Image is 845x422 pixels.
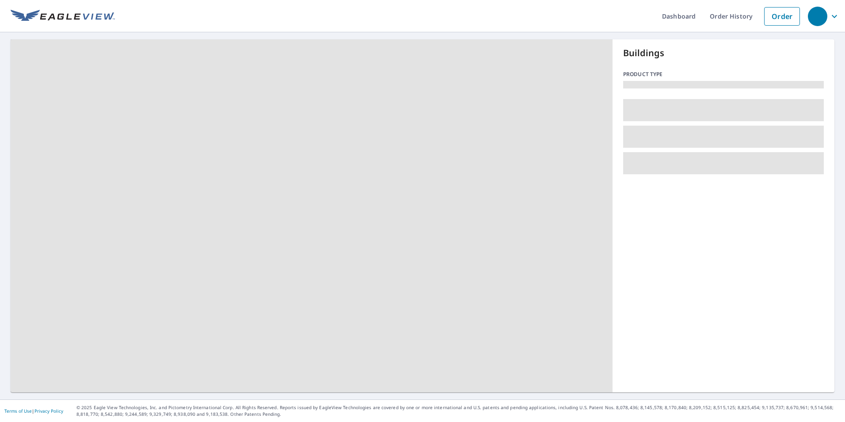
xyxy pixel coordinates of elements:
img: EV Logo [11,10,115,23]
p: Product type [623,70,824,78]
p: Buildings [623,46,824,60]
p: | [4,408,63,414]
a: Terms of Use [4,408,32,414]
a: Privacy Policy [34,408,63,414]
p: © 2025 Eagle View Technologies, Inc. and Pictometry International Corp. All Rights Reserved. Repo... [76,404,841,418]
a: Order [764,7,800,26]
